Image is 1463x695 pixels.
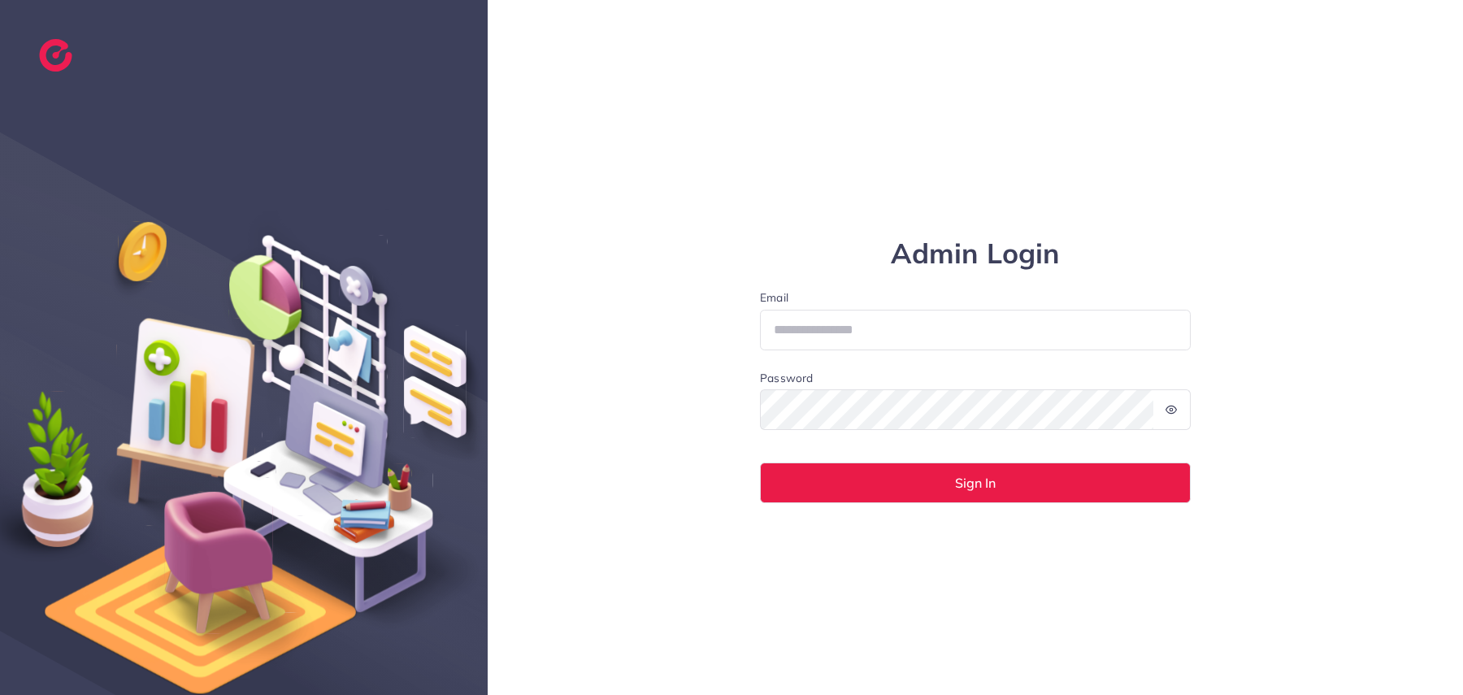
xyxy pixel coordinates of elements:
[760,463,1191,503] button: Sign In
[760,289,1191,306] label: Email
[760,370,813,386] label: Password
[39,39,72,72] img: logo
[760,237,1191,271] h1: Admin Login
[955,476,996,489] span: Sign In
